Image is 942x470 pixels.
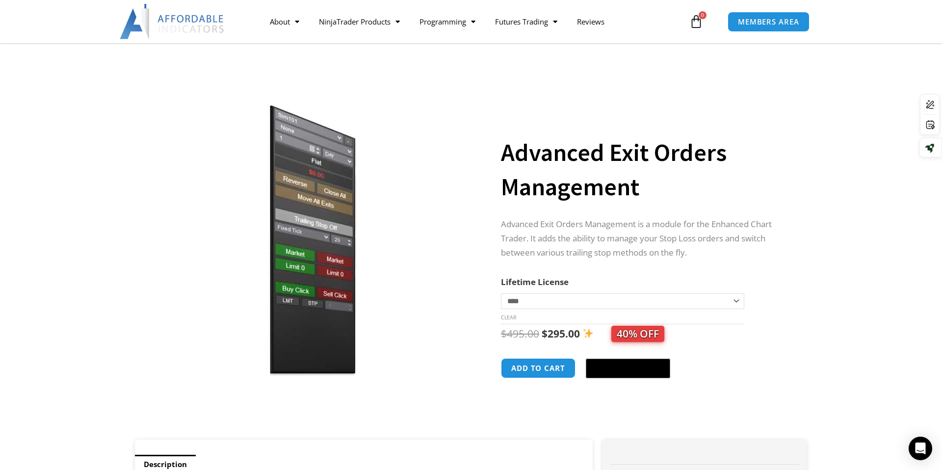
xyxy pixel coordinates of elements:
bdi: 495.00 [501,327,539,340]
span: 0 [699,11,706,19]
img: LogoAI | Affordable Indicators – NinjaTrader [120,4,225,39]
span: $ [501,327,507,340]
button: Buy with GPay [586,359,670,378]
a: MEMBERS AREA [728,12,810,32]
div: Open Intercom Messenger [909,437,932,460]
span: 40% OFF [611,326,664,342]
label: Lifetime License [501,276,569,287]
a: Clear options [501,314,516,321]
a: 0 [675,7,718,36]
iframe: PayPal Message 1 [501,391,787,400]
a: Reviews [567,10,614,33]
img: ✨ [583,328,593,339]
a: Futures Trading [485,10,567,33]
bdi: 295.00 [542,327,580,340]
a: NinjaTrader Products [309,10,410,33]
img: AdvancedStopLossMgmt [149,104,465,376]
span: MEMBERS AREA [738,18,799,26]
a: About [260,10,309,33]
p: Advanced Exit Orders Management is a module for the Enhanced Chart Trader. It adds the ability to... [501,217,787,260]
button: Add to cart [501,358,576,378]
nav: Menu [260,10,687,33]
a: Programming [410,10,485,33]
h1: Advanced Exit Orders Management [501,135,787,204]
span: $ [542,327,548,340]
